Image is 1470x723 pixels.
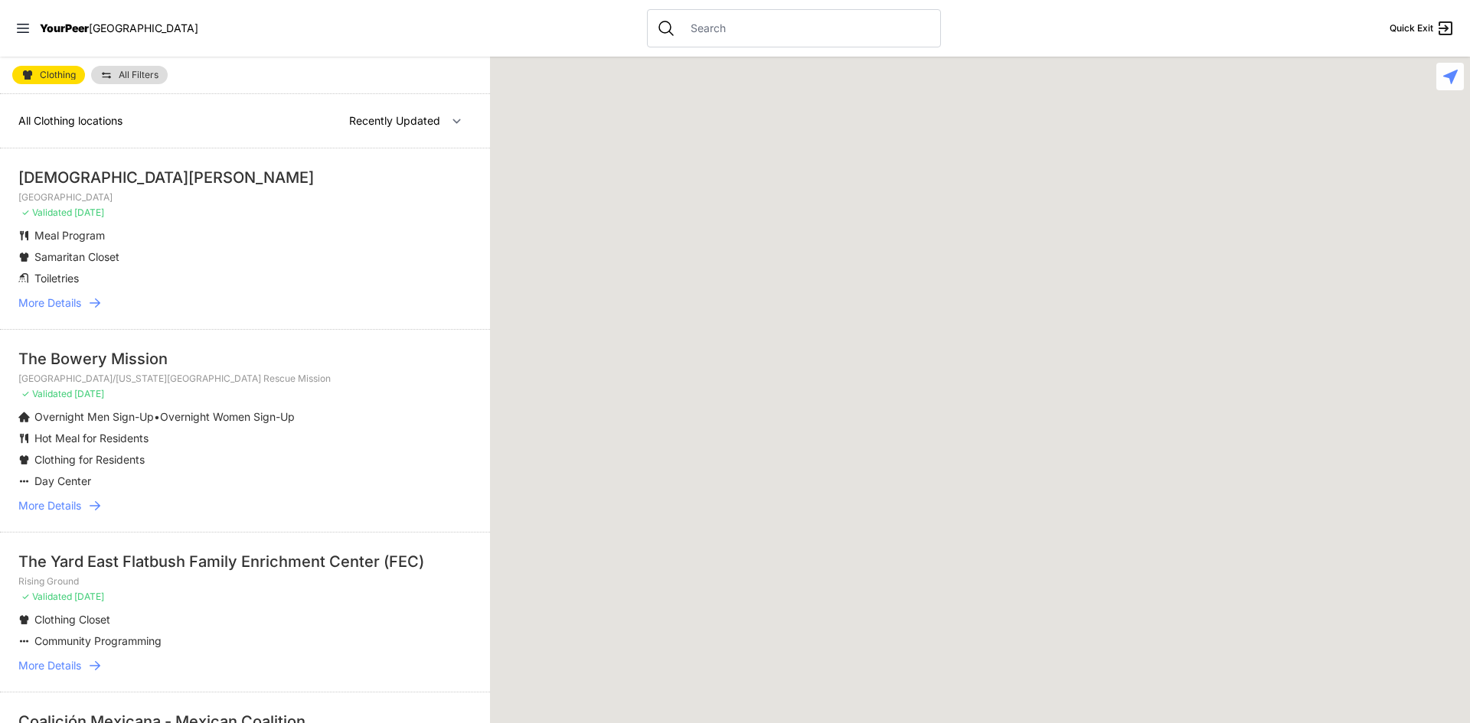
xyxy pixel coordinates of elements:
[995,173,1014,197] div: The Cathedral Church of St. John the Divine
[34,250,119,263] span: Samaritan Closet
[34,229,105,242] span: Meal Program
[18,658,81,673] span: More Details
[1199,682,1218,706] div: Fancy Thrift Shop
[21,207,72,218] span: ✓ Validated
[985,78,1004,103] div: Manhattan
[959,136,978,161] div: Ford Hall
[1112,107,1131,132] div: Uptown/Harlem DYCD Youth Drop-in Center
[40,21,89,34] span: YourPeer
[833,396,852,420] div: Pathways Adult Drop-In Program
[40,70,76,80] span: Clothing
[1074,93,1093,118] div: The PILLARS – Holistic Recovery Support
[12,66,85,84] a: Clothing
[34,432,149,445] span: Hot Meal for Residents
[34,634,162,647] span: Community Programming
[18,191,472,204] p: [GEOGRAPHIC_DATA]
[21,388,72,399] span: ✓ Validated
[1176,142,1195,167] div: East Harlem
[91,66,168,84] a: All Filters
[40,24,198,33] a: YourPeer[GEOGRAPHIC_DATA]
[1122,455,1142,480] div: Avenue Church
[34,474,91,487] span: Day Center
[34,613,110,626] span: Clothing Closet
[34,453,145,466] span: Clothing for Residents
[34,272,79,285] span: Toiletries
[1390,22,1433,34] span: Quick Exit
[1153,140,1172,164] div: Manhattan
[18,498,81,513] span: More Details
[18,373,472,385] p: [GEOGRAPHIC_DATA]/[US_STATE][GEOGRAPHIC_DATA] Rescue Mission
[74,591,104,602] span: [DATE]
[1219,185,1238,210] div: Main Location
[119,70,158,80] span: All Filters
[18,295,472,311] a: More Details
[18,658,472,673] a: More Details
[74,388,104,399] span: [DATE]
[160,410,295,423] span: Overnight Women Sign-Up
[18,167,472,188] div: [DEMOGRAPHIC_DATA][PERSON_NAME]
[18,575,472,588] p: Rising Ground
[1319,33,1338,57] div: Harm Reduction Center
[759,634,778,659] div: 9th Avenue Drop-in Center
[154,410,160,423] span: •
[18,114,122,127] span: All Clothing locations
[1136,101,1155,125] div: Manhattan
[18,295,81,311] span: More Details
[18,551,472,572] div: The Yard East Flatbush Family Enrichment Center (FEC)
[34,410,154,423] span: Overnight Men Sign-Up
[18,348,472,370] div: The Bowery Mission
[18,498,472,513] a: More Details
[74,207,104,218] span: [DATE]
[21,591,72,602] span: ✓ Validated
[1390,19,1455,37] a: Quick Exit
[965,559,984,583] div: Manhattan
[89,21,198,34] span: [GEOGRAPHIC_DATA]
[681,21,931,36] input: Search
[1407,41,1426,66] div: The Bronx Pride Center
